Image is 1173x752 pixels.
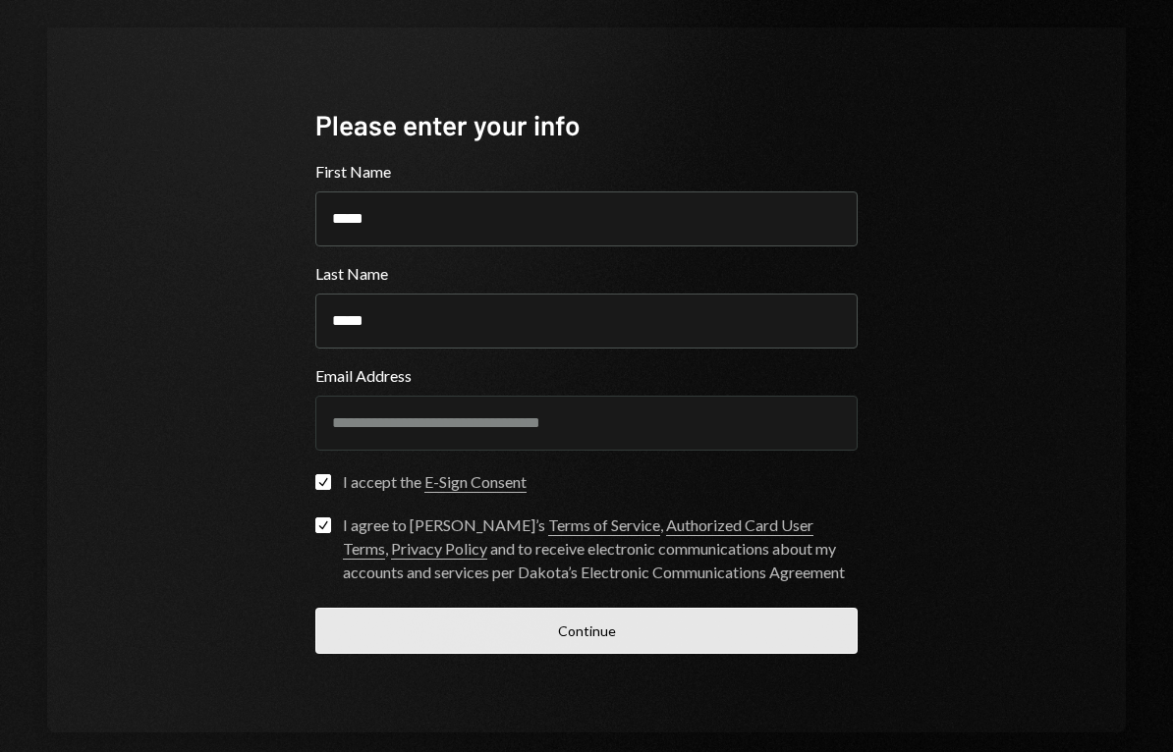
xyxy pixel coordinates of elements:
label: Last Name [315,262,858,286]
a: E-Sign Consent [424,472,527,493]
div: Please enter your info [315,106,858,144]
a: Terms of Service [548,515,660,536]
div: I accept the [343,470,527,494]
a: Privacy Policy [391,539,487,560]
div: I agree to [PERSON_NAME]’s , , and to receive electronic communications about my accounts and ser... [343,513,858,584]
label: First Name [315,160,858,184]
button: I agree to [PERSON_NAME]’s Terms of Service, Authorized Card User Terms, Privacy Policy and to re... [315,517,331,533]
label: Email Address [315,364,858,388]
button: Continue [315,608,858,654]
a: Authorized Card User Terms [343,515,813,560]
button: I accept the E-Sign Consent [315,474,331,490]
